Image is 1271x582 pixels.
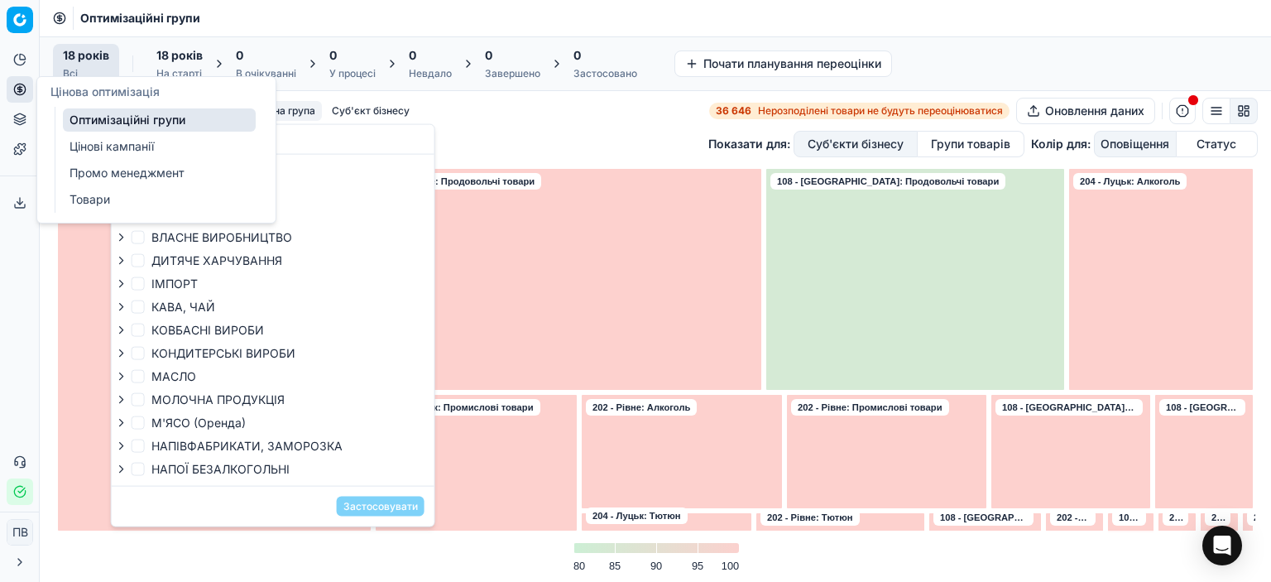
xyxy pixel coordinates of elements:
font: Нерозподілені товари не будуть переоцінюватися [758,104,1003,117]
font: 204 - Луцьк: Тютюн [592,511,681,521]
font: 18 років [156,48,203,62]
input: КАВА, ЧАЙ [132,301,145,314]
a: 108 - [GEOGRAPHIC_DATA]: Продовольчі товари [770,173,1005,190]
font: Статус [1197,137,1236,151]
font: 0 [409,48,416,62]
font: Промо менеджмент [70,166,185,180]
font: Оптимізаційні групи [80,11,200,25]
a: Цінові кампанії [63,135,256,158]
font: ВЛАСНЕ ВИРОБНИЦТВО [151,230,292,244]
a: 202 - Рівне: Алкоголь [586,399,697,416]
font: Застосовувати [343,500,418,512]
font: Суб'єкт бізнесу [332,104,410,117]
font: КОНДИТЕРСЬКІ ВИРОБИ [151,346,295,360]
input: ІМПОРТ [132,277,145,291]
input: КОНДИТЕРСЬКІ ВИРОБИ [132,347,145,360]
font: ПРЕСА [151,485,190,499]
nav: хлібні крихти [80,10,200,26]
font: МАСЛО [151,369,196,383]
font: 204 - Луцьк: Промислові товари [386,402,534,412]
a: 202 - Рівне: Продовольчі товари [380,173,541,190]
font: : [787,137,790,151]
button: Оновлення даних [1016,98,1155,124]
font: МОЛОЧНА ПРОДУКЦІЯ [151,392,285,406]
font: 18 років [63,48,109,62]
font: ІМПОРТ [151,277,198,291]
a: Оптимізаційні групи [63,108,256,132]
a: 202 - Рівне: Промислові товари [791,399,949,416]
a: 204 - Луцьк: Азійська кухня [1205,509,1230,526]
font: Цінові кампанії [70,139,154,153]
text: 95 [692,560,703,572]
font: 0 [573,48,581,62]
font: 108 - [GEOGRAPHIC_DATA]: [GEOGRAPHIC_DATA] [940,512,1168,522]
font: Невдало [409,67,452,79]
button: Суб'єкт бізнесу [325,101,416,121]
font: Суб'єкти бізнесу [808,137,904,151]
font: НАПОЇ БЕЗАЛКОГОЛЬНІ [151,462,290,476]
div: Відкрити Intercom Messenger [1202,526,1242,565]
input: ВЛАСНЕ ВИРОБНИЦТВО [132,231,145,244]
font: Оновлення даних [1045,103,1144,118]
a: 204 - Луцьк: Товари для тварин [1163,509,1188,526]
font: 204 - Луцьк: Алкоголь [1080,176,1180,186]
text: 100 [722,560,739,572]
input: Пошук [141,131,424,147]
a: 36 646Нерозподілені товари не будуть переоцінюватися [709,103,1010,119]
a: 202 - Рівне: Тютюн [760,509,860,526]
font: ДИТЯЧЕ ХАРЧУВАННЯ [151,253,282,267]
input: МАСЛО [132,370,145,383]
input: ПРЕСА [132,486,145,499]
font: Всі [63,67,78,79]
font: 0 [329,48,337,62]
font: Товари [70,192,110,206]
input: КОВБАСНІ ВИРОБИ [132,324,145,337]
span: Оптимізаційні групи [80,10,200,26]
font: Оповіщення [1101,137,1169,151]
font: На старті [156,67,202,79]
input: НАПОЇ БЕЗАЛКОГОЛЬНІ [132,463,145,476]
input: М'ЯСО (Оренда) [132,416,145,430]
font: ПВ [12,525,28,539]
text: 90 [650,560,662,572]
font: 202 - Рівне: Азійська кухня [1057,512,1180,522]
font: 36 646 [716,104,751,117]
font: В очікуванні [236,67,296,79]
font: : [1087,137,1091,151]
font: 202 - Рівне: Алкоголь [592,402,690,412]
font: Товарна група [245,104,315,117]
button: Товарна група [238,101,322,121]
font: 202 - Рівне: Промислові товари [798,402,942,412]
a: 202 - Рівне: Азійська кухня [1050,509,1096,526]
font: М'ЯСО (Оренда) [151,416,246,430]
font: Завершено [485,67,540,79]
font: 202 - Рівне: Тютюн [767,512,853,522]
font: 0 [485,48,492,62]
input: МОЛОЧНА ПРОДУКЦІЯ [132,393,145,406]
font: Цінова оптимізація [50,84,160,99]
font: Колір для [1031,137,1087,151]
a: 204 - Луцьк: Тютюн [586,507,688,524]
font: 108 - [GEOGRAPHIC_DATA]: Алкоголь [1002,402,1174,412]
a: Промо менеджмент [63,161,256,185]
font: Застосовано [573,67,637,79]
input: ДИТЯЧЕ ХАРЧУВАННЯ [132,254,145,267]
font: КАВА, ЧАЙ [151,300,215,314]
font: КОВБАСНІ ВИРОБИ [151,323,264,337]
input: НАПІВФАБРИКАТИ, ЗАМОРОЗКА [132,440,145,453]
a: 108 - [GEOGRAPHIC_DATA]: Промислові товари [1159,399,1245,416]
font: НАПІВФАБРИКАТИ, ЗАМОРОЗКА [151,439,343,453]
font: Оптимізаційні групи [70,113,185,127]
text: 80 [573,560,585,572]
a: 202 - Рівне: Товари для тварин [1247,509,1260,526]
a: 108 - [GEOGRAPHIC_DATA]: [GEOGRAPHIC_DATA] [933,509,1034,526]
a: 108 - [GEOGRAPHIC_DATA]: Азійська кухня [1112,509,1146,526]
font: Показати для [708,137,787,151]
font: У процесі [329,67,376,79]
font: 202 - Рівне: Продовольчі товари [386,176,535,186]
a: 204 - Луцьк: Алкоголь [1073,173,1187,190]
button: Застосовувати [337,497,424,517]
button: ПВ [7,519,33,546]
font: 108 - [GEOGRAPHIC_DATA]: Продовольчі товари [777,176,999,186]
font: 0 [236,48,243,62]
